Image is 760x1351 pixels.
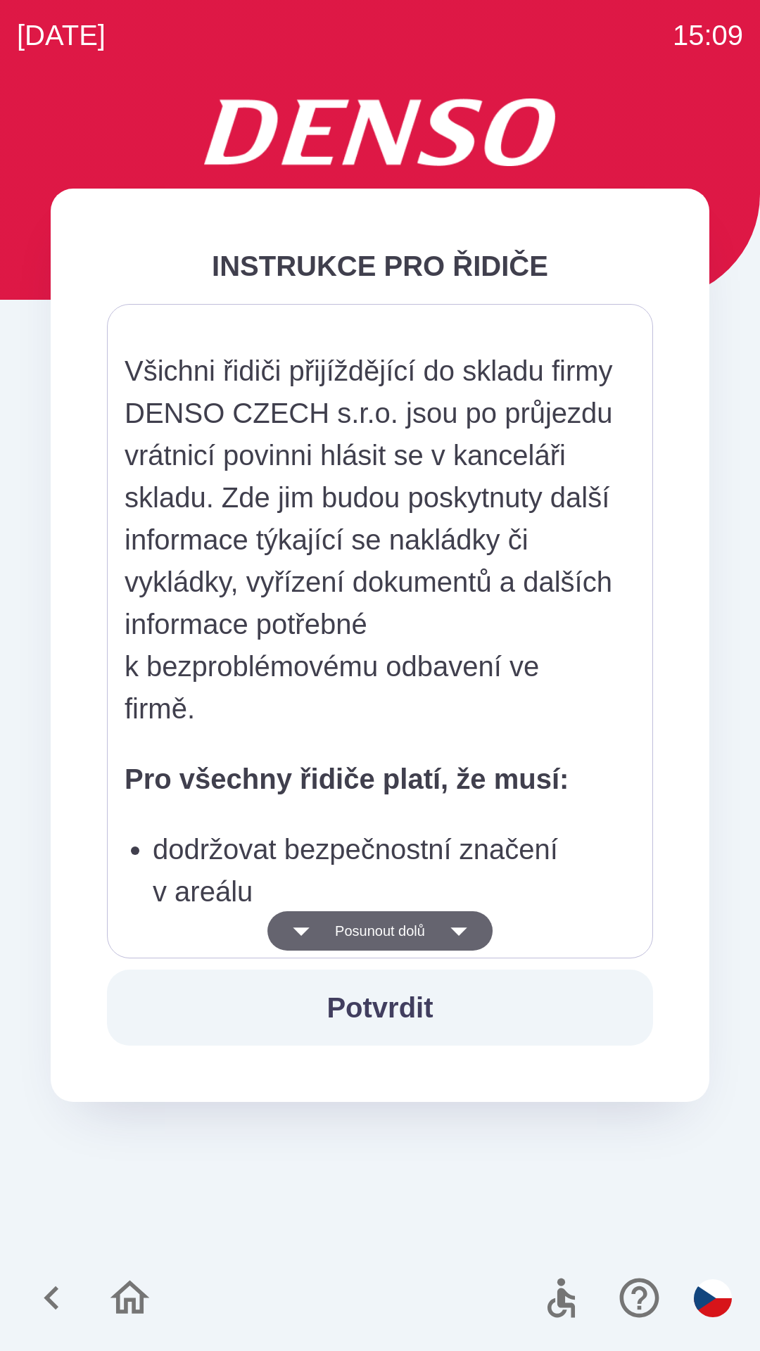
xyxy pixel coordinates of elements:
p: 15:09 [673,14,743,56]
strong: Pro všechny řidiče platí, že musí: [125,763,569,794]
p: dodržovat bezpečnostní značení v areálu [153,828,616,913]
img: Logo [51,99,709,166]
p: [DATE] [17,14,106,56]
img: cs flag [694,1279,732,1317]
p: Všichni řidiči přijíždějící do skladu firmy DENSO CZECH s.r.o. jsou po průjezdu vrátnicí povinni ... [125,350,616,730]
button: Potvrdit [107,970,653,1046]
div: INSTRUKCE PRO ŘIDIČE [107,245,653,287]
button: Posunout dolů [267,911,493,951]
